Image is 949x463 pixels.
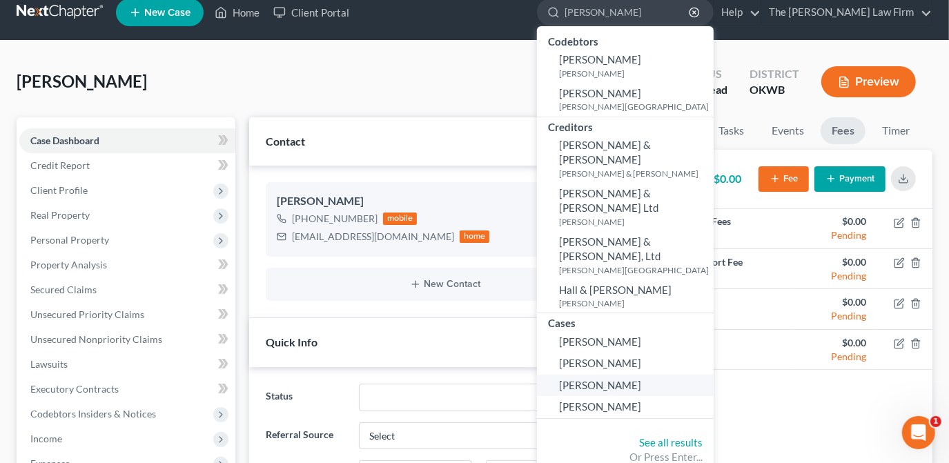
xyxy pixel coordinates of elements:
div: mobile [383,213,418,225]
span: Income [30,433,62,444]
span: Personal Property [30,234,109,246]
a: Secured Claims [19,277,235,302]
button: Preview [821,66,916,97]
a: Executory Contracts [19,377,235,402]
div: Pending [805,228,866,242]
span: Lawsuits [30,358,68,370]
small: [PERSON_NAME] [559,297,710,309]
div: [PHONE_NUMBER] [292,212,378,226]
a: Lawsuits [19,352,235,377]
div: District [750,66,799,82]
a: [PERSON_NAME] [537,331,714,353]
span: Hall & [PERSON_NAME] [559,284,672,296]
span: [PERSON_NAME] [559,357,641,369]
button: New Contact [277,279,614,290]
button: Payment [814,166,886,192]
a: Credit Report [19,153,235,178]
div: Pending [805,309,866,323]
div: $0.00 [805,215,866,228]
span: [PERSON_NAME] [17,71,147,91]
span: Contact [266,135,305,148]
div: home [460,230,490,243]
span: Quick Info [266,335,317,348]
td: Credit Report Fee [656,249,794,289]
div: $0.00 [805,295,866,309]
span: [PERSON_NAME] [559,53,641,66]
a: Timer [871,117,921,144]
span: Client Profile [30,184,88,196]
a: [PERSON_NAME][PERSON_NAME][GEOGRAPHIC_DATA] [537,83,714,117]
a: Events [761,117,815,144]
span: [PERSON_NAME] & [PERSON_NAME] [559,139,651,166]
span: [PERSON_NAME] [559,379,641,391]
small: [PERSON_NAME] [559,68,710,79]
div: Codebtors [537,32,714,49]
iframe: Intercom live chat [902,416,935,449]
span: Real Property [30,209,90,221]
span: Credit Report [30,159,90,171]
a: See all results [639,436,703,449]
div: Pending [805,269,866,283]
span: Secured Claims [30,284,97,295]
a: Unsecured Priority Claims [19,302,235,327]
td: Filing Fee [656,289,794,329]
a: Unsecured Nonpriority Claims [19,327,235,352]
button: Fee [759,166,809,192]
div: Pending [805,350,866,364]
div: $0.00 [805,336,866,350]
small: [PERSON_NAME][GEOGRAPHIC_DATA] [559,264,710,276]
span: Case Dashboard [30,135,99,146]
td: Class Fees [656,329,794,369]
span: [PERSON_NAME] & [PERSON_NAME] Ltd [559,187,658,214]
span: [PERSON_NAME] [559,400,641,413]
a: [PERSON_NAME] [537,396,714,417]
a: Case Dashboard [19,128,235,153]
span: 1 [930,416,941,427]
a: [PERSON_NAME] & [PERSON_NAME][PERSON_NAME] & [PERSON_NAME] [537,135,714,183]
td: Attorneys Fees [656,209,794,249]
small: [PERSON_NAME] & [PERSON_NAME] [559,168,710,179]
strong: $0.00 [714,172,741,185]
div: [PERSON_NAME] [277,193,614,210]
a: [PERSON_NAME] & [PERSON_NAME] Ltd[PERSON_NAME] [537,183,714,231]
a: [PERSON_NAME] & [PERSON_NAME], Ltd[PERSON_NAME][GEOGRAPHIC_DATA] [537,231,714,279]
div: [EMAIL_ADDRESS][DOMAIN_NAME] [292,230,454,244]
span: Codebtors Insiders & Notices [30,408,156,420]
div: Cases [537,313,714,331]
label: Referral Source [259,422,352,450]
span: [PERSON_NAME] [559,87,641,99]
a: Fees [821,117,865,144]
a: Property Analysis [19,253,235,277]
span: Property Analysis [30,259,107,270]
span: Executory Contracts [30,383,119,395]
span: Unsecured Nonpriority Claims [30,333,162,345]
div: OKWB [750,82,799,98]
a: [PERSON_NAME] [537,353,714,374]
span: [PERSON_NAME] & [PERSON_NAME], Ltd [559,235,661,262]
a: [PERSON_NAME][PERSON_NAME] [537,49,714,83]
a: [PERSON_NAME] [537,375,714,396]
span: [PERSON_NAME] [559,335,641,348]
span: New Case [144,8,190,18]
small: [PERSON_NAME] [559,216,710,228]
small: [PERSON_NAME][GEOGRAPHIC_DATA] [559,101,710,112]
a: Hall & [PERSON_NAME][PERSON_NAME] [537,279,714,313]
div: $0.00 [805,255,866,269]
div: Creditors [537,117,714,135]
span: Unsecured Priority Claims [30,308,144,320]
a: Tasks [707,117,755,144]
label: Status [259,384,352,411]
